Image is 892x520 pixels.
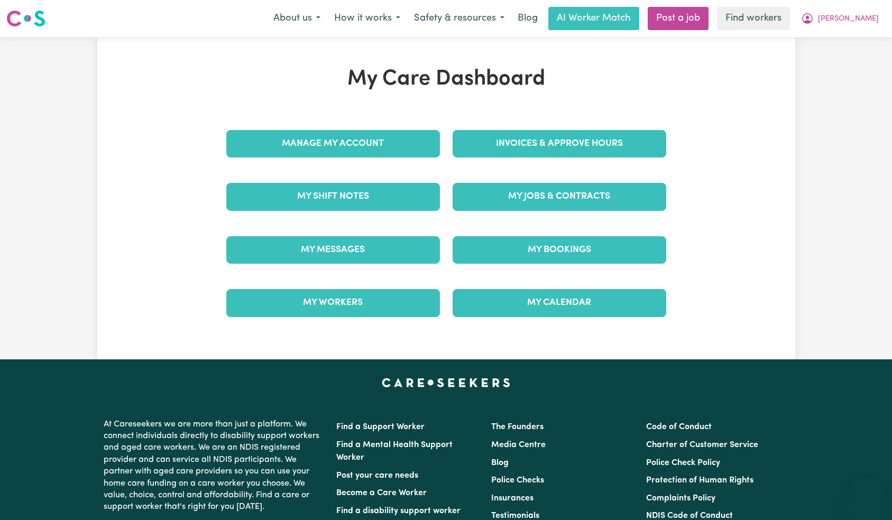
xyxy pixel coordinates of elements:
a: Complaints Policy [646,494,715,503]
a: Find a disability support worker [336,507,461,515]
a: Post a job [648,7,709,30]
a: Post your care needs [336,471,418,480]
a: My Workers [226,289,440,317]
a: My Bookings [453,236,666,264]
a: Become a Care Worker [336,489,427,497]
a: Blog [491,459,509,467]
a: Blog [511,7,544,30]
a: The Founders [491,423,544,431]
a: Invoices & Approve Hours [453,130,666,157]
a: Careseekers home page [382,378,510,387]
p: At Careseekers we are more than just a platform. We connect individuals directly to disability su... [104,414,324,517]
a: My Calendar [453,289,666,317]
iframe: Button to launch messaging window [850,478,884,512]
a: Find a Mental Health Support Worker [336,441,453,462]
span: [PERSON_NAME] [818,13,879,25]
a: NDIS Code of Conduct [646,512,733,520]
a: Police Check Policy [646,459,720,467]
a: Careseekers logo [6,6,45,31]
a: Charter of Customer Service [646,441,758,449]
button: My Account [794,7,886,30]
a: My Jobs & Contracts [453,183,666,210]
button: About us [266,7,327,30]
a: Police Checks [491,476,544,485]
a: Code of Conduct [646,423,712,431]
button: Safety & resources [407,7,511,30]
a: Media Centre [491,441,546,449]
a: AI Worker Match [548,7,639,30]
a: Insurances [491,494,534,503]
img: Careseekers logo [6,9,45,28]
a: Find workers [717,7,790,30]
a: My Messages [226,236,440,264]
button: How it works [327,7,407,30]
a: Testimonials [491,512,539,520]
a: Find a Support Worker [336,423,425,431]
a: My Shift Notes [226,183,440,210]
h1: My Care Dashboard [220,67,673,92]
a: Manage My Account [226,130,440,157]
a: Protection of Human Rights [646,476,753,485]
